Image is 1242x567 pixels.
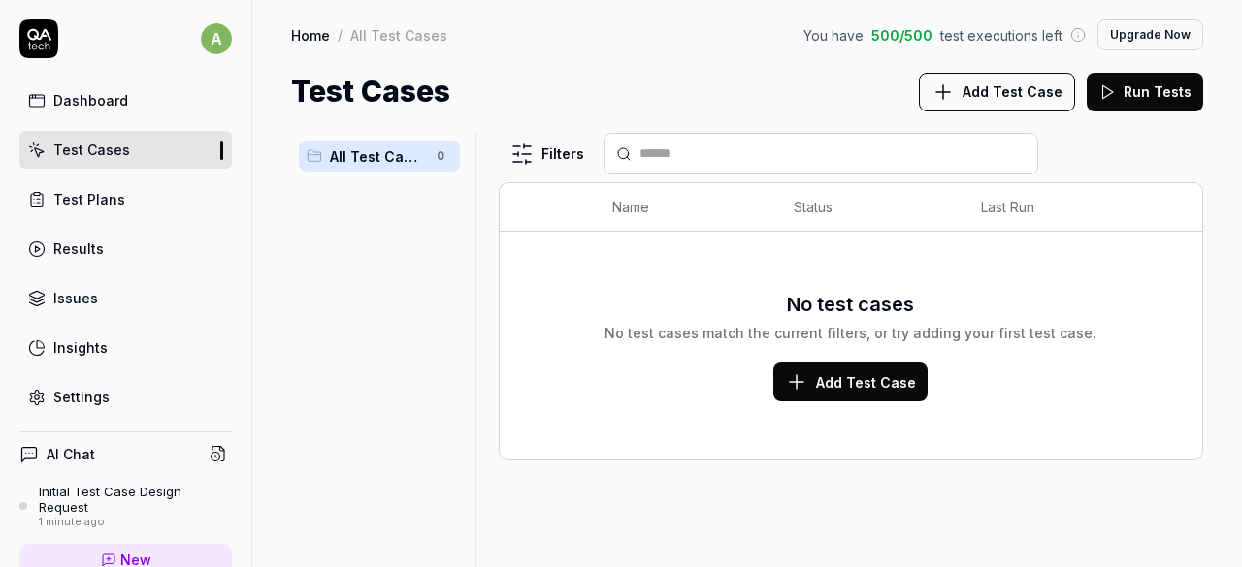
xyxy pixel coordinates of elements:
div: Initial Test Case Design Request [39,484,232,516]
div: Settings [53,387,110,407]
a: Results [19,230,232,268]
span: Add Test Case [816,372,916,393]
h4: AI Chat [47,444,95,464]
span: You have [803,25,864,46]
div: No test cases match the current filters, or try adding your first test case. [605,323,1096,343]
button: a [201,19,232,58]
span: 500 / 500 [871,25,932,46]
span: All Test Cases [330,146,425,167]
a: Initial Test Case Design Request1 minute ago [19,484,232,528]
div: Issues [53,288,98,308]
h1: Test Cases [291,70,450,113]
a: Dashboard [19,81,232,119]
th: Last Run [962,183,1163,232]
th: Name [593,183,775,232]
div: Test Plans [53,189,125,209]
button: Add Test Case [773,362,928,401]
a: Insights [19,329,232,366]
div: All Test Cases [350,25,447,45]
button: Run Tests [1087,73,1203,111]
button: Upgrade Now [1097,19,1203,50]
div: Results [53,238,104,259]
span: 0 [429,144,452,168]
button: Add Test Case [919,73,1075,111]
div: / [338,25,343,45]
a: Test Plans [19,180,232,218]
div: 1 minute ago [39,516,232,529]
h3: No test cases [787,290,914,319]
span: test executions left [940,25,1062,46]
a: Home [291,25,330,45]
button: Filters [499,135,596,173]
a: Settings [19,378,232,416]
div: Test Cases [53,140,130,160]
div: Insights [53,337,108,358]
a: Test Cases [19,131,232,169]
span: a [201,23,232,54]
span: Add Test Case [963,81,1062,102]
th: Status [774,183,962,232]
div: Dashboard [53,90,128,110]
a: Issues [19,279,232,317]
